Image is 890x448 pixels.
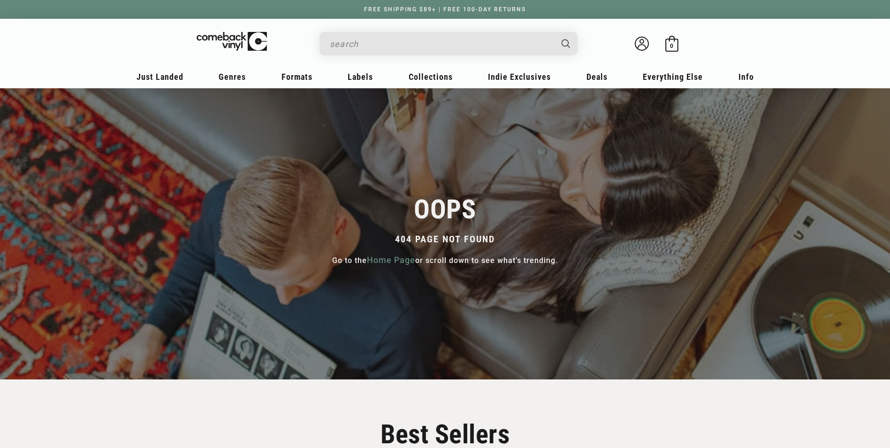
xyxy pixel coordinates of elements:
span: Everything Else [643,72,703,82]
span: Genres [219,72,246,82]
span: 0 [670,42,673,49]
span: Formats [281,72,312,82]
a: Home Page [367,254,415,266]
button: Search [553,32,578,55]
span: Indie Exclusives [488,72,551,82]
span: Info [738,72,754,82]
span: Deals [586,72,608,82]
h1: OOPS [5,194,885,225]
div: Search [319,32,578,55]
input: search [330,34,552,54]
p: Go to the or scroll down to see what’s trending. [5,254,885,266]
h4: 404 PAGE NOT FOUND [5,234,885,244]
a: FREE SHIPPING $89+ | FREE 100-DAY RETURNS [355,6,535,13]
span: Collections [409,72,453,82]
span: Labels [348,72,373,82]
span: Just Landed [137,72,183,82]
